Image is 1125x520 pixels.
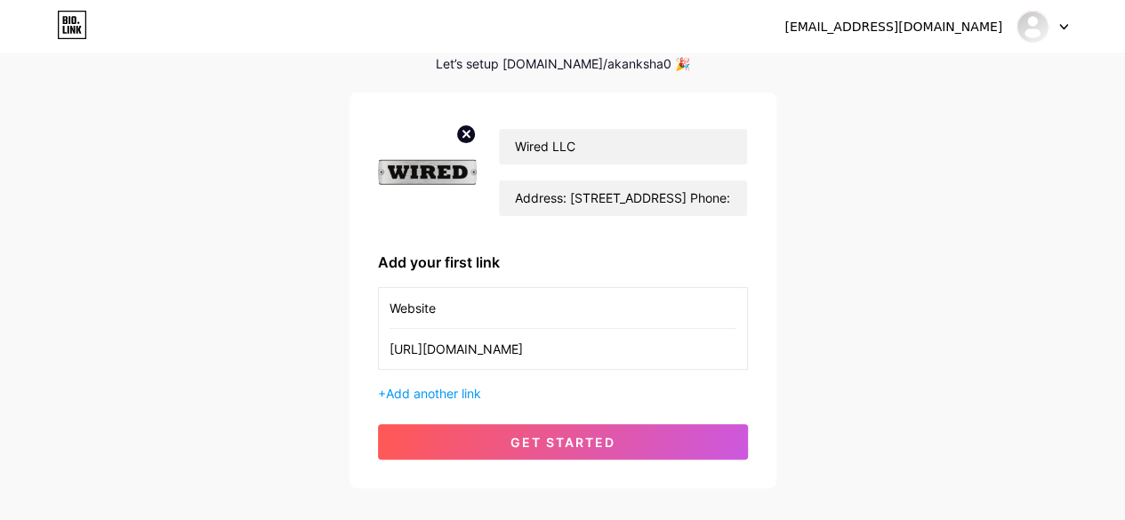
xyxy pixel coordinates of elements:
[499,129,746,164] input: Your name
[784,18,1002,36] div: [EMAIL_ADDRESS][DOMAIN_NAME]
[378,384,748,403] div: +
[378,121,478,223] img: profile pic
[378,252,748,273] div: Add your first link
[499,180,746,216] input: bio
[390,329,736,369] input: URL (https://instagram.com/yourname)
[1016,10,1049,44] img: akanksha0
[378,424,748,460] button: get started
[386,386,481,401] span: Add another link
[510,435,615,450] span: get started
[350,57,776,71] div: Let’s setup [DOMAIN_NAME]/akanksha0 🎉
[390,288,736,328] input: Link name (My Instagram)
